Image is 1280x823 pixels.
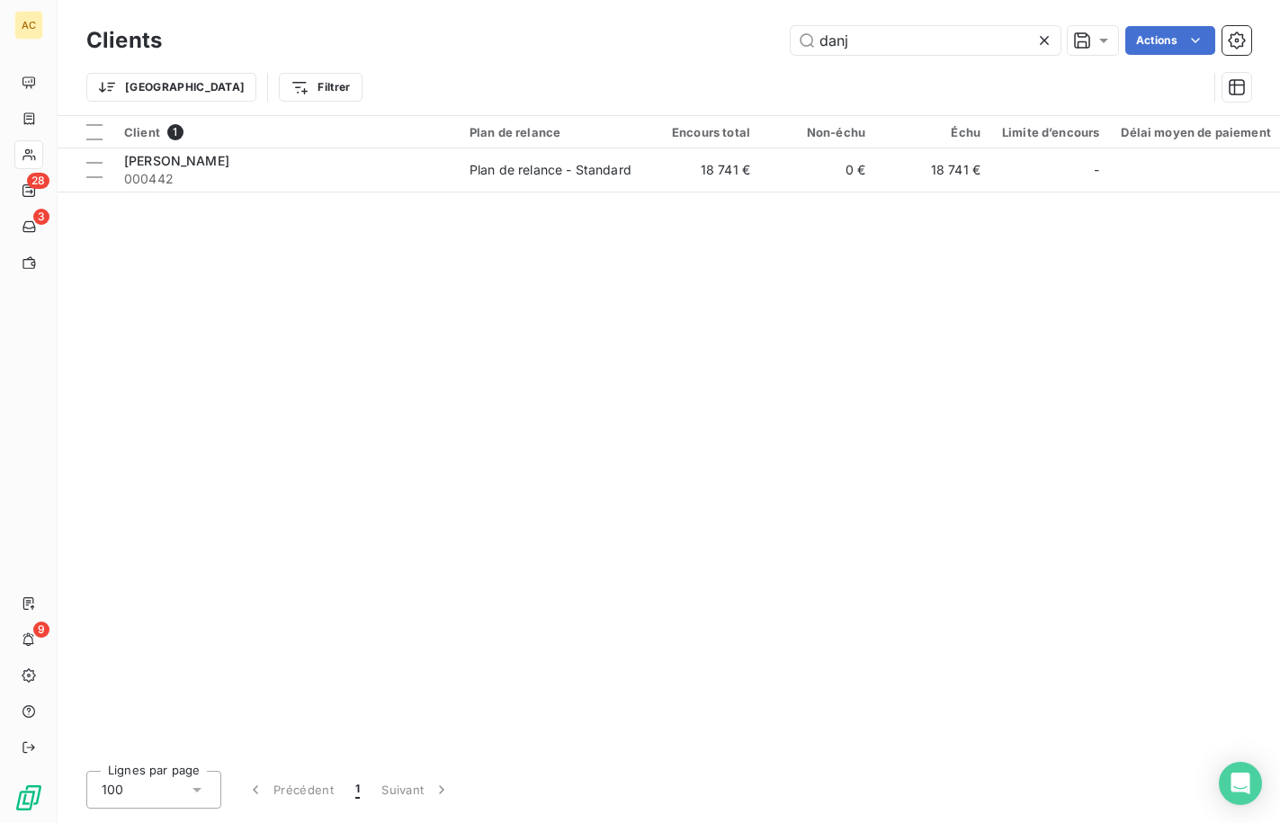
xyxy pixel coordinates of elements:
[772,125,865,139] div: Non-échu
[657,125,750,139] div: Encours total
[14,783,43,812] img: Logo LeanPay
[470,125,635,139] div: Plan de relance
[27,173,49,189] span: 28
[124,170,448,188] span: 000442
[470,161,631,179] div: Plan de relance - Standard
[33,622,49,638] span: 9
[761,148,876,192] td: 0 €
[236,771,345,809] button: Précédent
[1094,161,1099,179] span: -
[86,73,256,102] button: [GEOGRAPHIC_DATA]
[791,26,1061,55] input: Rechercher
[876,148,991,192] td: 18 741 €
[86,24,162,57] h3: Clients
[102,781,123,799] span: 100
[124,153,229,168] span: [PERSON_NAME]
[887,125,980,139] div: Échu
[345,771,371,809] button: 1
[33,209,49,225] span: 3
[371,771,461,809] button: Suivant
[167,124,183,140] span: 1
[1219,762,1262,805] div: Open Intercom Messenger
[124,125,160,139] span: Client
[279,73,362,102] button: Filtrer
[1002,125,1099,139] div: Limite d’encours
[14,11,43,40] div: AC
[646,148,761,192] td: 18 741 €
[355,781,360,799] span: 1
